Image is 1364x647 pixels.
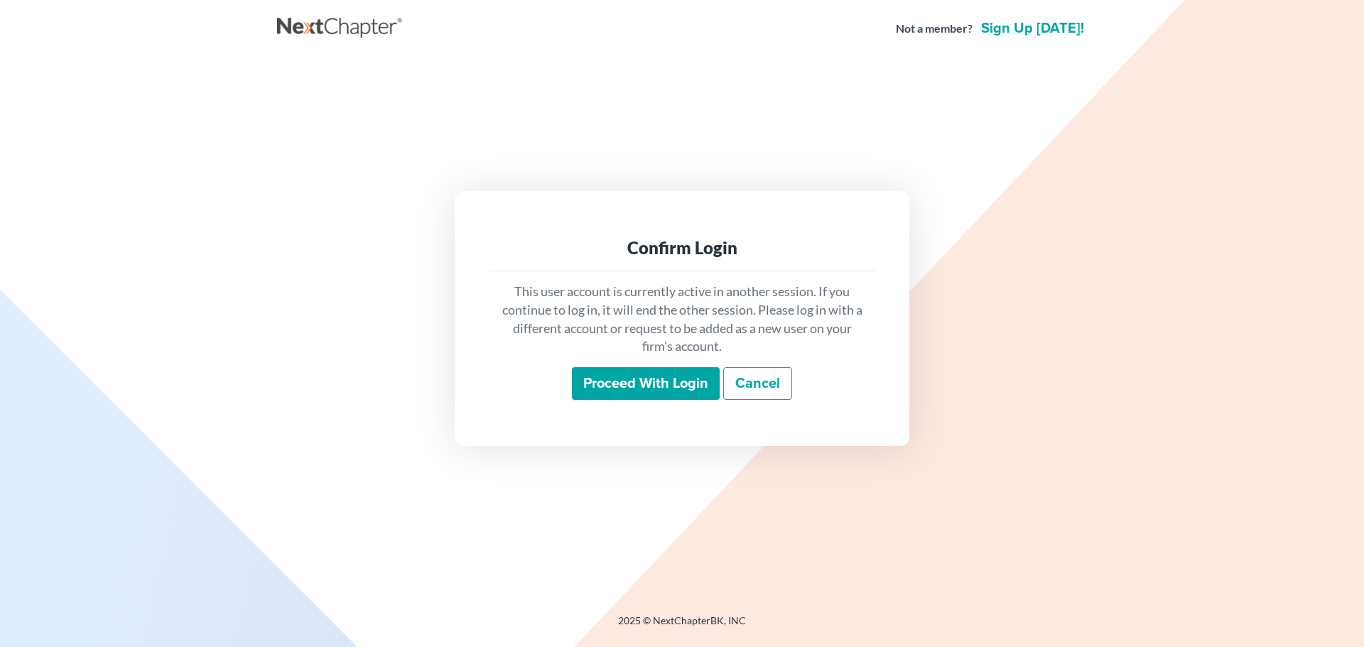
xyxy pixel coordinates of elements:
[978,21,1087,36] a: Sign up [DATE]!
[572,367,720,400] input: Proceed with login
[896,21,973,37] strong: Not a member?
[277,614,1087,639] div: 2025 © NextChapterBK, INC
[723,367,792,400] a: Cancel
[500,283,864,356] p: This user account is currently active in another session. If you continue to log in, it will end ...
[500,236,864,259] div: Confirm Login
